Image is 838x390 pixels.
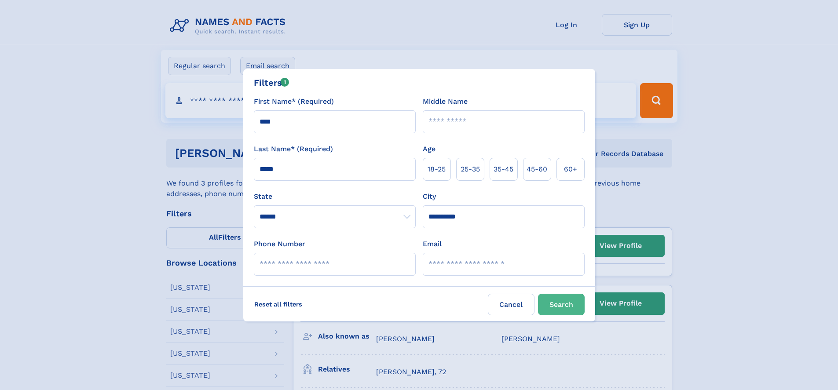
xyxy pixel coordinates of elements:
span: 60+ [564,164,577,175]
label: Last Name* (Required) [254,144,333,154]
label: First Name* (Required) [254,96,334,107]
span: 25‑35 [461,164,480,175]
span: 45‑60 [527,164,547,175]
div: Filters [254,76,289,89]
label: Reset all filters [249,294,308,315]
label: State [254,191,416,202]
label: City [423,191,436,202]
label: Middle Name [423,96,468,107]
span: 18‑25 [428,164,446,175]
button: Search [538,294,585,315]
label: Phone Number [254,239,305,249]
label: Cancel [488,294,534,315]
span: 35‑45 [494,164,513,175]
label: Email [423,239,442,249]
label: Age [423,144,435,154]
